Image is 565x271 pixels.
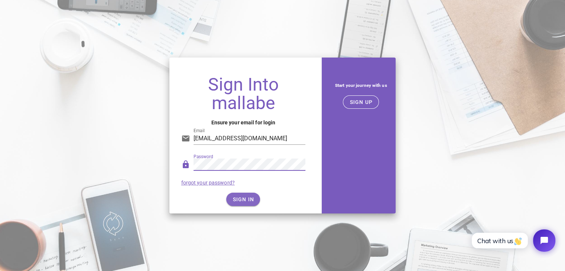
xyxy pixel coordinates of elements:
[343,95,379,109] button: SIGN UP
[349,99,373,105] span: SIGN UP
[226,193,260,206] button: SIGN IN
[332,81,390,89] h5: Start your journey with us
[181,180,235,186] a: forgot your password?
[194,128,205,134] label: Email
[232,196,254,202] span: SIGN IN
[194,154,213,160] label: Password
[181,75,306,112] h1: Sign Into mallabe
[464,223,562,258] iframe: Tidio Chat
[181,118,306,127] h4: Ensure your email for login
